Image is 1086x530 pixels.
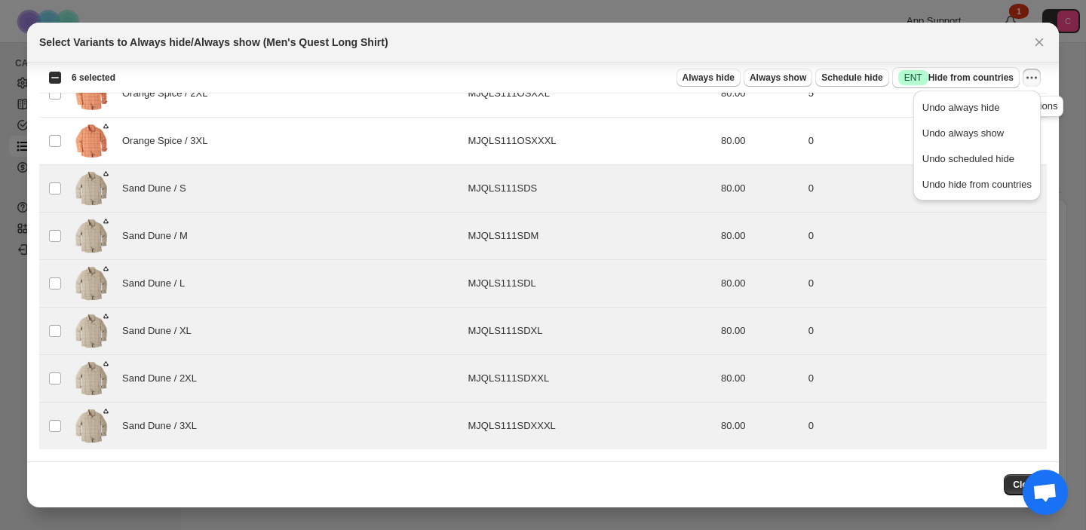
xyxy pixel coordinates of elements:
span: Always hide [683,72,735,84]
img: mens-quest-long-shirt-293195.png [72,122,110,160]
td: 80.00 [716,308,804,355]
td: MJQLS111SDXL [464,308,716,355]
td: MJQLS111SDM [464,213,716,260]
span: Undo always hide [922,102,1000,113]
img: mens-quest-long-shirt-266804.png [72,265,110,302]
td: 80.00 [716,403,804,450]
button: Schedule hide [815,69,888,87]
button: Close [1004,474,1047,495]
span: Sand Dune / L [122,276,192,291]
img: mens-quest-long-shirt-293195.png [72,75,110,112]
span: Orange Spice / 2XL [122,86,216,101]
span: Sand Dune / 3XL [122,418,204,433]
td: MJQLS111SDXXXL [464,403,716,450]
td: MJQLS111SDL [464,260,716,308]
button: Undo scheduled hide [918,146,1036,170]
td: 80.00 [716,260,804,308]
td: 0 [804,403,1047,450]
td: MJQLS111OSXXL [464,70,716,118]
td: 0 [804,260,1047,308]
button: Undo always hide [918,95,1036,119]
span: Hide from countries [898,70,1014,85]
span: Sand Dune / XL [122,323,199,339]
button: Undo hide from countries [918,172,1036,196]
td: 5 [804,70,1047,118]
img: mens-quest-long-shirt-266804.png [72,217,110,255]
td: 80.00 [716,70,804,118]
span: Sand Dune / M [122,228,196,244]
button: Always show [744,69,812,87]
button: More actions [1023,69,1041,87]
td: 80.00 [716,355,804,403]
td: 0 [804,355,1047,403]
img: mens-quest-long-shirt-266804.png [72,170,110,207]
td: 80.00 [716,213,804,260]
span: 6 selected [72,72,115,84]
span: ENT [904,72,922,84]
td: MJQLS111OSXXXL [464,118,716,165]
a: Open chat [1023,470,1068,515]
span: Sand Dune / 2XL [122,371,204,386]
td: 0 [804,213,1047,260]
td: MJQLS111SDXXL [464,355,716,403]
button: SuccessENTHide from countries [892,67,1020,88]
td: 80.00 [716,165,804,213]
button: Always hide [676,69,741,87]
span: Close [1013,479,1038,491]
span: Orange Spice / 3XL [122,133,216,149]
td: 0 [804,118,1047,165]
h2: Select Variants to Always hide/Always show (Men's Quest Long Shirt) [39,35,388,50]
td: 80.00 [716,118,804,165]
td: 0 [804,165,1047,213]
td: 0 [804,308,1047,355]
span: Schedule hide [821,72,882,84]
span: Sand Dune / S [122,181,194,196]
span: Undo hide from countries [922,179,1032,190]
button: Undo always show [918,121,1036,145]
img: mens-quest-long-shirt-266804.png [72,312,110,350]
td: MJQLS111SDS [464,165,716,213]
img: mens-quest-long-shirt-266804.png [72,407,110,445]
span: Undo scheduled hide [922,153,1014,164]
button: Close [1029,32,1050,53]
span: Undo always show [922,127,1004,139]
img: mens-quest-long-shirt-266804.png [72,360,110,397]
span: Always show [750,72,806,84]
